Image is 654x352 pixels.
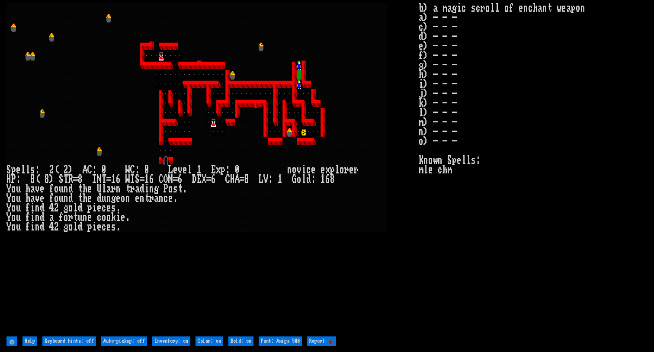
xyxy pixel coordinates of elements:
[292,165,297,175] div: o
[54,194,59,203] div: o
[259,336,302,346] input: Font: Amiga 500
[268,175,273,184] div: :
[301,165,306,175] div: i
[6,213,11,222] div: Y
[173,194,178,203] div: .
[244,175,249,184] div: 8
[197,165,202,175] div: 1
[49,175,54,184] div: )
[116,222,121,232] div: .
[349,165,354,175] div: e
[102,203,106,213] div: c
[178,184,183,194] div: t
[49,194,54,203] div: f
[102,165,106,175] div: 0
[6,175,11,184] div: H
[73,222,78,232] div: l
[140,194,144,203] div: n
[87,184,92,194] div: e
[354,165,359,175] div: r
[259,175,263,184] div: L
[183,165,187,175] div: e
[307,336,336,346] input: Report 🐞
[22,336,37,346] input: Help
[87,222,92,232] div: p
[152,336,190,346] input: Inventory: on
[83,213,87,222] div: n
[42,336,96,346] input: Keyboard hints: off
[83,184,87,194] div: h
[26,194,30,203] div: h
[130,184,135,194] div: r
[121,194,125,203] div: o
[311,165,316,175] div: e
[64,194,68,203] div: n
[111,222,116,232] div: s
[26,222,30,232] div: f
[168,165,173,175] div: L
[196,336,223,346] input: Color: on
[102,184,106,194] div: l
[16,213,21,222] div: u
[11,165,16,175] div: p
[144,165,149,175] div: 0
[64,175,68,184] div: T
[125,184,130,194] div: t
[106,184,111,194] div: a
[144,184,149,194] div: i
[419,3,648,334] stats: b) a magic scroll of enchant weapon a) - - - c) - - - d) - - - e) - - - f) - - - g) - - - h) - - ...
[240,175,244,184] div: =
[54,184,59,194] div: o
[54,165,59,175] div: (
[335,165,340,175] div: l
[135,184,140,194] div: a
[230,175,235,184] div: H
[287,165,292,175] div: n
[40,194,45,203] div: e
[168,194,173,203] div: e
[78,203,83,213] div: d
[344,165,349,175] div: r
[125,194,130,203] div: n
[144,194,149,203] div: t
[68,203,73,213] div: o
[106,203,111,213] div: e
[35,165,40,175] div: :
[35,222,40,232] div: n
[49,184,54,194] div: f
[16,165,21,175] div: e
[111,175,116,184] div: 1
[40,184,45,194] div: e
[6,336,17,346] input: ⚙️
[111,194,116,203] div: g
[159,175,163,184] div: C
[68,165,73,175] div: )
[116,194,121,203] div: e
[68,194,73,203] div: d
[168,184,173,194] div: o
[35,184,40,194] div: v
[116,213,121,222] div: i
[125,165,130,175] div: W
[87,203,92,213] div: p
[73,175,78,184] div: =
[45,175,49,184] div: 8
[163,175,168,184] div: O
[216,165,221,175] div: x
[311,175,316,184] div: :
[64,203,68,213] div: g
[30,184,35,194] div: a
[97,175,102,184] div: N
[30,165,35,175] div: s
[140,175,144,184] div: =
[11,194,16,203] div: o
[221,165,225,175] div: p
[163,184,168,194] div: P
[149,194,154,203] div: r
[125,175,130,184] div: W
[325,165,330,175] div: x
[68,184,73,194] div: d
[306,175,311,184] div: d
[73,203,78,213] div: l
[163,194,168,203] div: c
